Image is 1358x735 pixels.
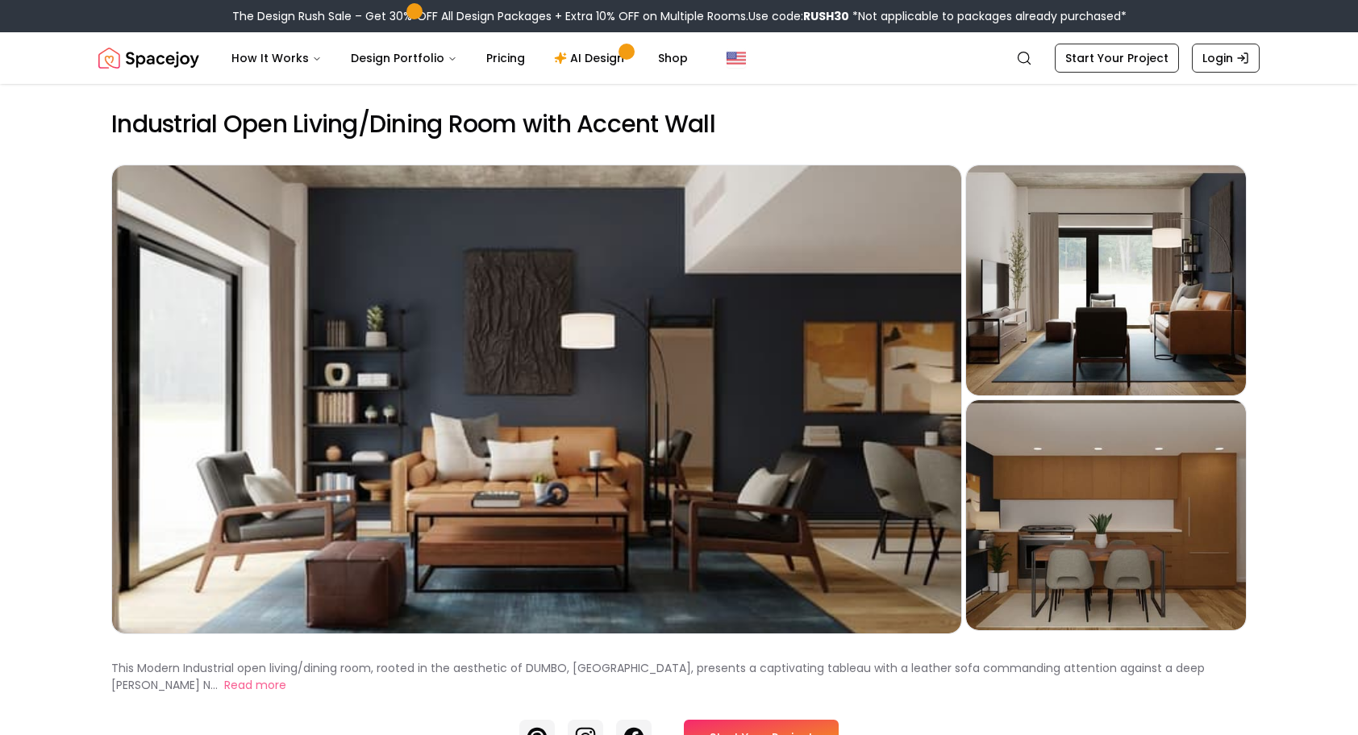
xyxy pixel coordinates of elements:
[111,110,1247,139] h2: Industrial Open Living/Dining Room with Accent Wall
[219,42,701,74] nav: Main
[98,42,199,74] img: Spacejoy Logo
[473,42,538,74] a: Pricing
[338,42,470,74] button: Design Portfolio
[1192,44,1260,73] a: Login
[727,48,746,68] img: United States
[232,8,1127,24] div: The Design Rush Sale – Get 30% OFF All Design Packages + Extra 10% OFF on Multiple Rooms.
[541,42,642,74] a: AI Design
[219,42,335,74] button: How It Works
[645,42,701,74] a: Shop
[224,677,286,694] button: Read more
[849,8,1127,24] span: *Not applicable to packages already purchased*
[803,8,849,24] b: RUSH30
[1055,44,1179,73] a: Start Your Project
[98,32,1260,84] nav: Global
[98,42,199,74] a: Spacejoy
[111,660,1205,693] p: This Modern Industrial open living/dining room, rooted in the aesthetic of DUMBO, [GEOGRAPHIC_DAT...
[748,8,849,24] span: Use code:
